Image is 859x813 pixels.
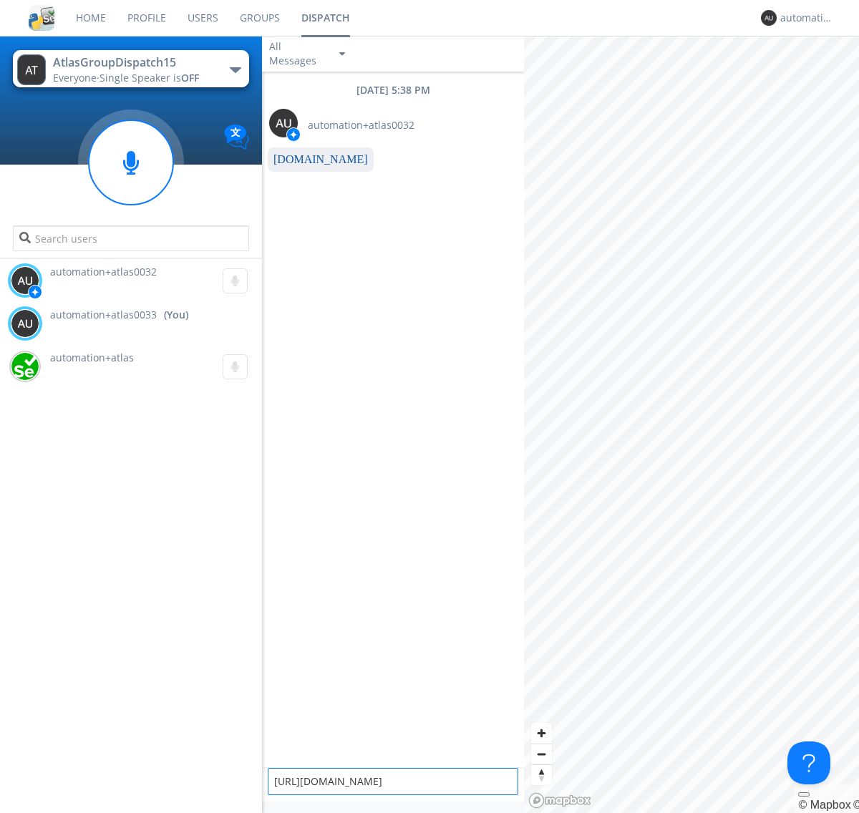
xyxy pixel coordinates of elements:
[53,71,214,85] div: Everyone ·
[50,351,134,364] span: automation+atlas
[798,799,850,811] a: Mapbox
[761,10,777,26] img: 373638.png
[780,11,834,25] div: automation+atlas0033
[164,308,188,322] div: (You)
[181,71,199,84] span: OFF
[53,54,214,71] div: AtlasGroupDispatch15
[17,54,46,85] img: 373638.png
[224,125,249,150] img: Translation enabled
[11,266,39,295] img: 373638.png
[273,153,368,165] a: [DOMAIN_NAME]
[269,109,298,137] img: 373638.png
[339,52,345,56] img: caret-down-sm.svg
[11,352,39,381] img: d2d01cd9b4174d08988066c6d424eccd
[531,744,552,764] button: Zoom out
[787,741,830,784] iframe: Toggle Customer Support
[308,118,414,132] span: automation+atlas0032
[100,71,199,84] span: Single Speaker is
[531,764,552,785] button: Reset bearing to north
[50,265,157,278] span: automation+atlas0032
[269,39,326,68] div: All Messages
[531,765,552,785] span: Reset bearing to north
[29,5,54,31] img: cddb5a64eb264b2086981ab96f4c1ba7
[13,50,248,87] button: AtlasGroupDispatch15Everyone·Single Speaker isOFF
[798,792,810,797] button: Toggle attribution
[50,308,157,322] span: automation+atlas0033
[11,309,39,338] img: 373638.png
[262,83,524,97] div: [DATE] 5:38 PM
[531,723,552,744] button: Zoom in
[268,768,518,795] textarea: [URL][DOMAIN_NAME]
[13,225,248,251] input: Search users
[528,792,591,809] a: Mapbox logo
